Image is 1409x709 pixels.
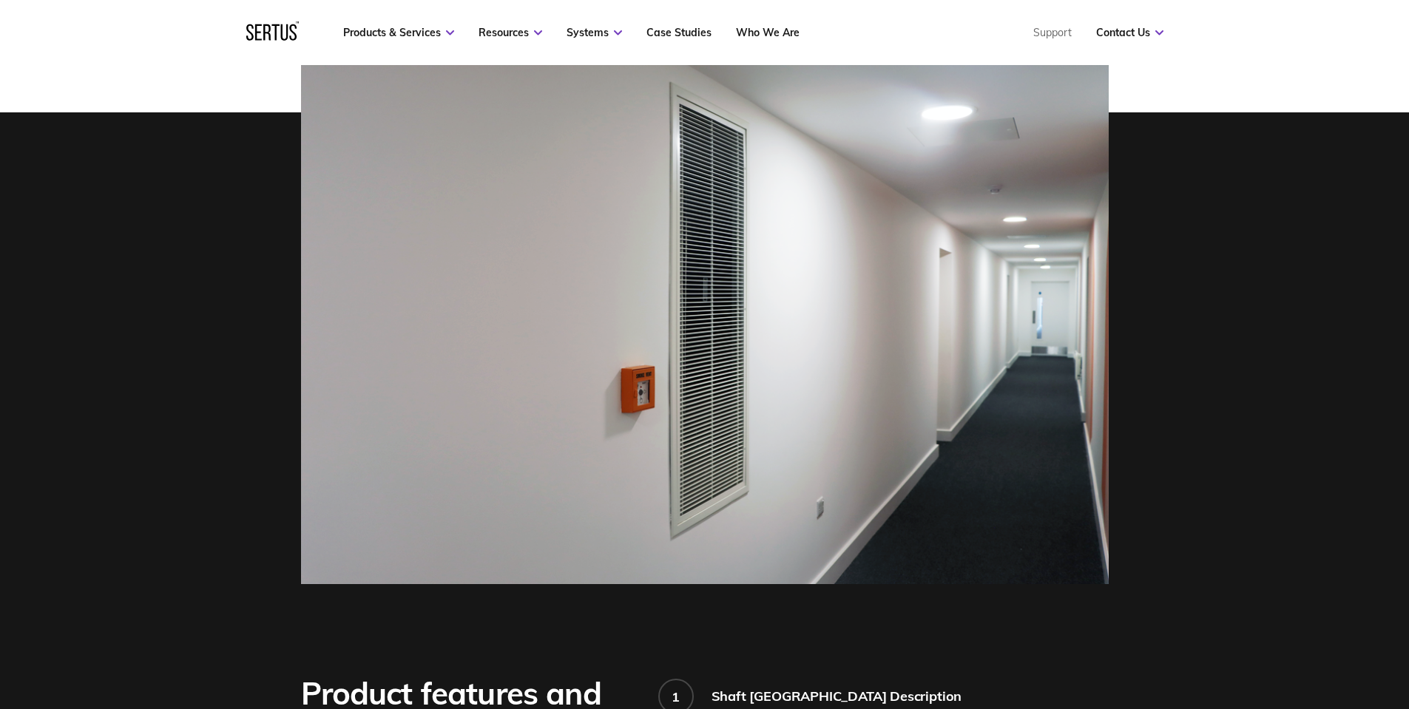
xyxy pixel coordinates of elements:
a: Support [1033,26,1072,39]
div: 1 [672,688,680,705]
a: Contact Us [1096,26,1163,39]
a: Resources [479,26,542,39]
a: Who We Are [736,26,800,39]
a: Case Studies [646,26,712,39]
a: Products & Services [343,26,454,39]
iframe: Chat Widget [1335,638,1409,709]
a: Systems [567,26,622,39]
div: Shaft [GEOGRAPHIC_DATA] Description [712,688,1109,705]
